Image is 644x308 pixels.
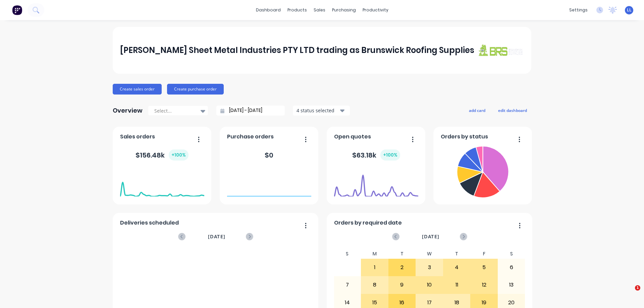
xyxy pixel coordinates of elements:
[227,133,274,141] span: Purchase orders
[12,5,22,15] img: Factory
[361,259,388,276] div: 1
[310,5,329,15] div: sales
[136,149,189,161] div: $ 156.48k
[494,106,531,115] button: edit dashboard
[329,5,359,15] div: purchasing
[389,259,416,276] div: 2
[169,149,189,161] div: + 100 %
[265,150,273,160] div: $ 0
[361,276,388,293] div: 8
[253,5,284,15] a: dashboard
[334,249,361,259] div: S
[443,276,470,293] div: 11
[113,84,162,95] button: Create sales order
[416,259,443,276] div: 3
[566,5,591,15] div: settings
[334,133,371,141] span: Open quotes
[471,276,497,293] div: 12
[498,276,525,293] div: 13
[359,5,392,15] div: productivity
[352,149,400,161] div: $ 63.18k
[120,133,155,141] span: Sales orders
[389,276,416,293] div: 9
[120,219,179,227] span: Deliveries scheduled
[388,249,416,259] div: T
[167,84,224,95] button: Create purchase order
[334,276,361,293] div: 7
[627,7,632,13] span: LL
[361,249,388,259] div: M
[621,285,637,301] iframe: Intercom live chat
[498,249,525,259] div: S
[443,249,471,259] div: T
[477,44,524,56] img: J A Sheet Metal Industries PTY LTD trading as Brunswick Roofing Supplies
[422,233,439,240] span: [DATE]
[441,133,488,141] span: Orders by status
[465,106,490,115] button: add card
[293,106,350,116] button: 4 status selected
[416,276,443,293] div: 10
[208,233,225,240] span: [DATE]
[113,104,143,117] div: Overview
[471,259,497,276] div: 5
[284,5,310,15] div: products
[635,285,640,291] span: 1
[498,259,525,276] div: 6
[380,149,400,161] div: + 100 %
[297,107,339,114] div: 4 status selected
[470,249,498,259] div: F
[120,44,474,57] div: [PERSON_NAME] Sheet Metal Industries PTY LTD trading as Brunswick Roofing Supplies
[443,259,470,276] div: 4
[416,249,443,259] div: W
